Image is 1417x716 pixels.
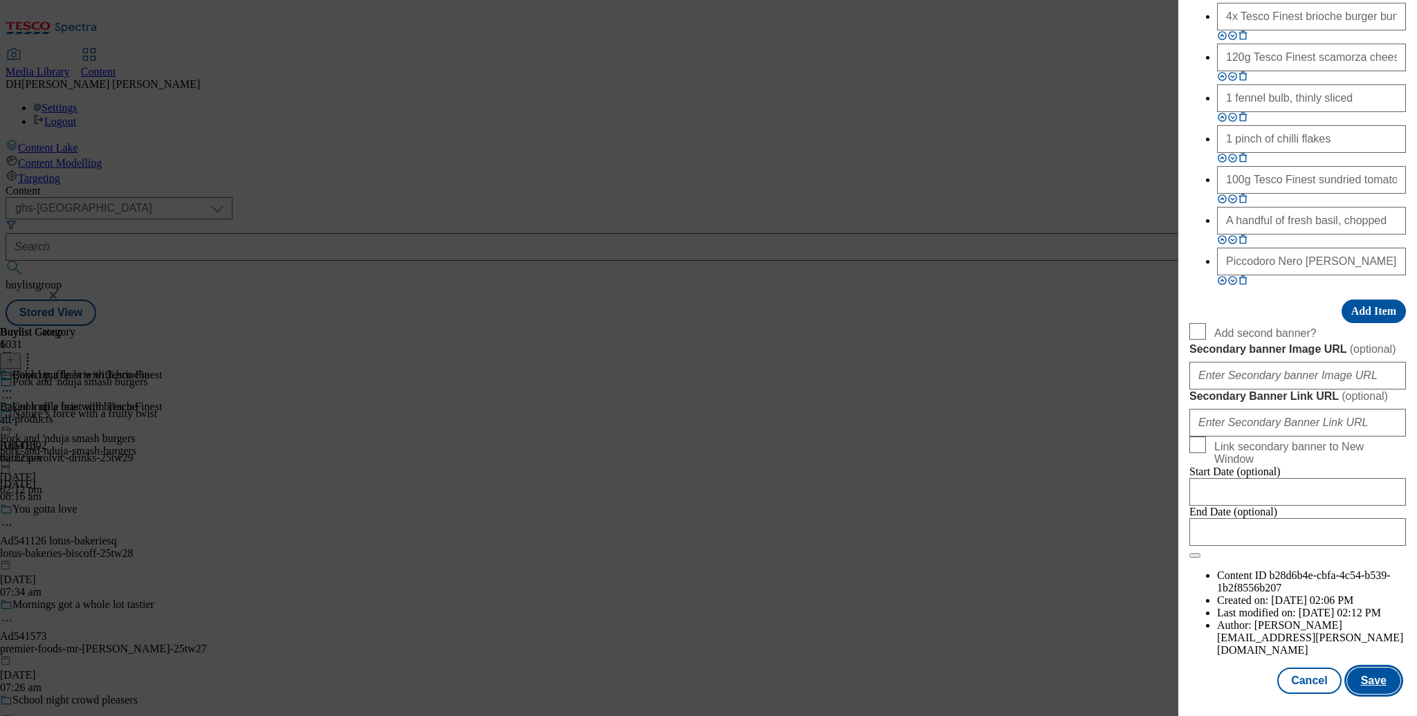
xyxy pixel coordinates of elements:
[1217,594,1406,607] li: Created on:
[1342,300,1406,323] button: Add Item
[1217,248,1406,275] input: Enter value
[1189,409,1406,437] input: Enter Secondary Banner Link URL
[1189,342,1406,356] label: Secondary banner Image URL
[1342,390,1388,402] span: ( optional )
[1189,478,1406,506] input: Enter Date
[1189,389,1406,403] label: Secondary Banner Link URL
[1217,207,1406,235] input: Enter value
[1214,327,1317,340] span: Add second banner?
[1189,506,1277,517] span: End Date (optional)
[1217,44,1406,71] input: Enter value
[1217,619,1403,656] span: [PERSON_NAME][EMAIL_ADDRESS][PERSON_NAME][DOMAIN_NAME]
[1299,607,1381,618] span: [DATE] 02:12 PM
[1217,569,1391,594] span: b28d6b4e-cbfa-4c54-b539-1b2f8556b207
[1217,607,1406,619] li: Last modified on:
[1277,668,1341,694] button: Cancel
[1189,466,1281,477] span: Start Date (optional)
[1189,362,1406,389] input: Enter Secondary banner Image URL
[1347,668,1400,694] button: Save
[1217,569,1406,594] li: Content ID
[1217,166,1406,194] input: Enter value
[1350,343,1396,355] span: ( optional )
[1271,594,1353,606] span: [DATE] 02:06 PM
[1214,441,1400,466] span: Link secondary banner to New Window
[1189,518,1406,546] input: Enter Date
[1217,125,1406,153] input: Enter value
[1217,619,1406,657] li: Author:
[1217,84,1406,112] input: Enter value
[1217,3,1406,30] input: Enter value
